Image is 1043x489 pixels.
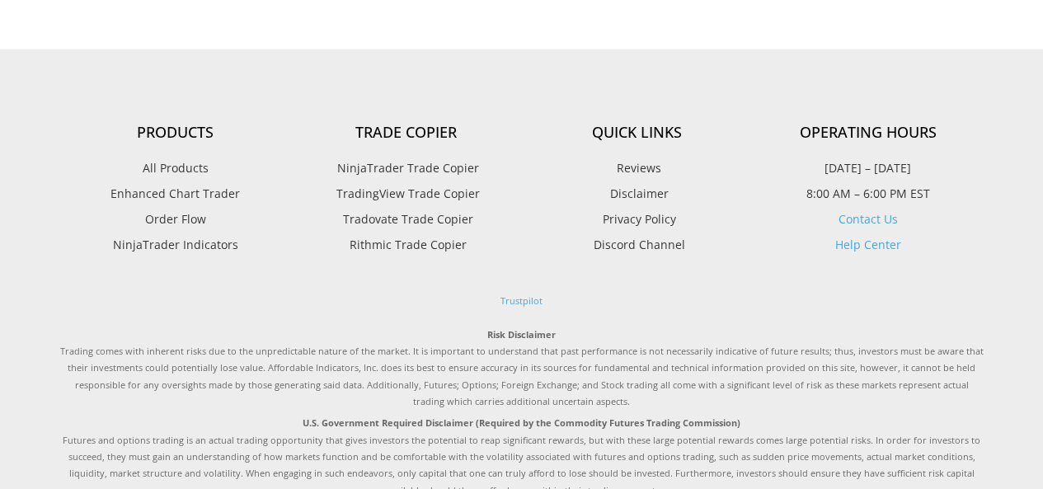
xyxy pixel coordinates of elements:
a: All Products [60,158,291,179]
span: Order Flow [145,209,206,230]
a: Reviews [522,158,753,179]
a: Trustpilot [500,294,543,307]
span: All Products [143,158,209,179]
p: Trading comes with inherent risks due to the unpredictable nature of the market. It is important ... [60,327,984,411]
a: Order Flow [60,209,291,230]
strong: Risk Disclaimer [487,328,556,341]
h4: Operating Hours [753,124,984,142]
a: NinjaTrader Indicators [60,234,291,256]
span: Disclaimer [606,183,669,205]
span: Rithmic Trade Copier [345,234,467,256]
a: Tradovate Trade Copier [291,209,522,230]
span: Enhanced Chart Trader [110,183,240,205]
h4: Products [60,124,291,142]
strong: U.S. Government Required Disclaimer (Required by the Commodity Futures Trading Commission) [303,416,740,429]
p: 8:00 AM – 6:00 PM EST [753,183,984,205]
span: TradingView Trade Copier [332,183,480,205]
span: NinjaTrader Trade Copier [333,158,479,179]
a: Contact Us [839,211,898,227]
a: Help Center [835,237,901,252]
h4: Quick Links [522,124,753,142]
a: Enhanced Chart Trader [60,183,291,205]
a: TradingView Trade Copier [291,183,522,205]
a: Privacy Policy [522,209,753,230]
p: [DATE] – [DATE] [753,158,984,179]
span: NinjaTrader Indicators [113,234,238,256]
span: Privacy Policy [599,209,676,230]
span: Reviews [613,158,661,179]
a: Disclaimer [522,183,753,205]
a: Discord Channel [522,234,753,256]
span: Discord Channel [590,234,685,256]
h4: Trade Copier [291,124,522,142]
a: NinjaTrader Trade Copier [291,158,522,179]
a: Rithmic Trade Copier [291,234,522,256]
span: Tradovate Trade Copier [339,209,473,230]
